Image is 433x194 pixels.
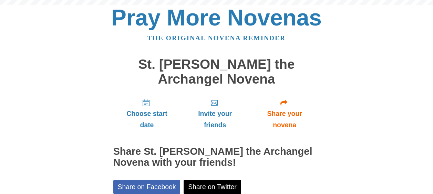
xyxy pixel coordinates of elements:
[249,93,320,134] a: Share your novena
[187,108,242,131] span: Invite your friends
[113,180,181,194] a: Share on Facebook
[147,34,286,42] a: The original novena reminder
[256,108,313,131] span: Share your novena
[113,93,181,134] a: Choose start date
[113,57,320,86] h1: St. [PERSON_NAME] the Archangel Novena
[111,5,322,30] a: Pray More Novenas
[113,146,320,168] h2: Share St. [PERSON_NAME] the Archangel Novena with your friends!
[181,93,249,134] a: Invite your friends
[184,180,241,194] a: Share on Twitter
[120,108,174,131] span: Choose start date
